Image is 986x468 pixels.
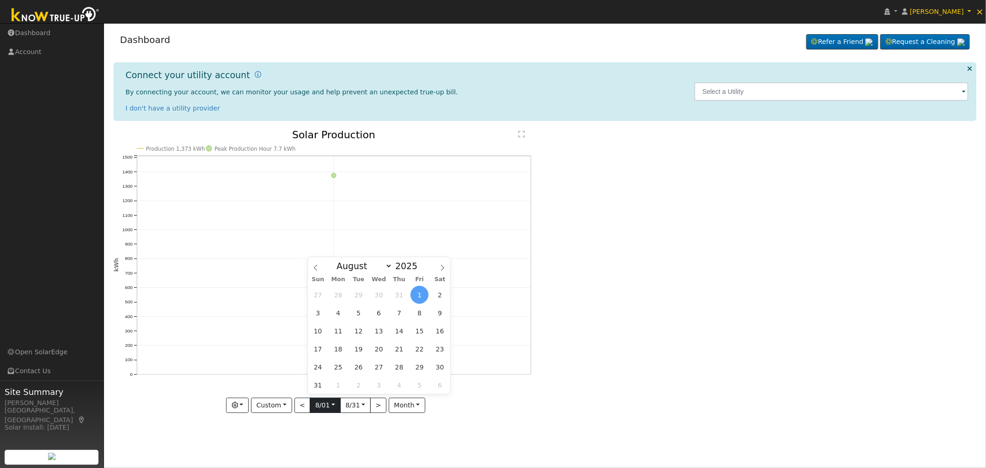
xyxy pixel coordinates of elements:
[5,406,99,425] div: [GEOGRAPHIC_DATA], [GEOGRAPHIC_DATA]
[48,453,55,460] img: retrieve
[329,340,347,358] span: August 18, 2025
[349,277,369,283] span: Tue
[122,155,133,160] text: 1500
[125,285,133,290] text: 600
[329,304,347,322] span: August 4, 2025
[957,38,965,46] img: retrieve
[390,322,408,340] span: August 14, 2025
[122,227,133,232] text: 1000
[349,322,367,340] span: August 12, 2025
[309,322,327,340] span: August 10, 2025
[308,277,328,283] span: Sun
[78,416,86,424] a: Map
[331,173,336,178] circle: onclick=""
[5,398,99,408] div: [PERSON_NAME]
[214,146,296,152] text: Peak Production Hour 7.7 kWh
[126,105,220,112] a: I don't have a utility provider
[329,376,347,394] span: September 1, 2025
[431,340,449,358] span: August 23, 2025
[370,304,388,322] span: August 6, 2025
[329,286,347,304] span: July 28, 2025
[125,314,133,319] text: 400
[332,260,392,271] select: Month
[126,70,250,80] h1: Connect your utility account
[390,340,408,358] span: August 21, 2025
[309,340,327,358] span: August 17, 2025
[122,169,133,174] text: 1400
[122,213,133,218] text: 1100
[125,256,133,261] text: 800
[349,286,367,304] span: July 29, 2025
[389,398,425,413] button: month
[125,343,133,348] text: 200
[309,304,327,322] span: August 3, 2025
[349,340,367,358] span: August 19, 2025
[122,184,133,189] text: 1300
[910,8,964,15] span: [PERSON_NAME]
[7,5,104,26] img: Know True-Up
[410,376,429,394] span: September 5, 2025
[431,376,449,394] span: September 6, 2025
[349,304,367,322] span: August 5, 2025
[430,277,450,283] span: Sat
[310,398,340,413] button: 8/01
[410,277,430,283] span: Fri
[390,376,408,394] span: September 4, 2025
[370,398,386,413] button: >
[5,423,99,432] div: Solar Install: [DATE]
[329,358,347,376] span: August 25, 2025
[865,38,873,46] img: retrieve
[5,386,99,398] span: Site Summary
[328,277,349,283] span: Mon
[431,304,449,322] span: August 9, 2025
[122,198,133,203] text: 1200
[120,34,171,45] a: Dashboard
[309,358,327,376] span: August 24, 2025
[392,261,426,271] input: Year
[349,376,367,394] span: September 2, 2025
[130,372,133,377] text: 0
[369,277,389,283] span: Wed
[390,304,408,322] span: August 7, 2025
[389,277,410,283] span: Thu
[294,398,311,413] button: <
[694,82,969,101] input: Select a Utility
[431,358,449,376] span: August 30, 2025
[349,358,367,376] span: August 26, 2025
[410,340,429,358] span: August 22, 2025
[340,398,371,413] button: 8/31
[125,271,133,276] text: 700
[370,322,388,340] span: August 13, 2025
[390,358,408,376] span: August 28, 2025
[125,357,133,363] text: 100
[292,129,375,141] text: Solar Production
[410,286,429,304] span: August 1, 2025
[806,34,878,50] a: Refer a Friend
[370,340,388,358] span: August 20, 2025
[880,34,970,50] a: Request a Cleaning
[125,300,133,305] text: 500
[113,258,120,272] text: kWh
[410,304,429,322] span: August 8, 2025
[518,130,525,138] text: 
[370,286,388,304] span: July 30, 2025
[410,358,429,376] span: August 29, 2025
[390,286,408,304] span: July 31, 2025
[125,329,133,334] text: 300
[251,398,292,413] button: Custom
[146,146,205,152] text: Production 1,373 kWh
[126,88,458,96] span: By connecting your account, we can monitor your usage and help prevent an unexpected true-up bill.
[309,286,327,304] span: July 27, 2025
[410,322,429,340] span: August 15, 2025
[125,242,133,247] text: 900
[329,322,347,340] span: August 11, 2025
[976,6,984,17] span: ×
[370,358,388,376] span: August 27, 2025
[370,376,388,394] span: September 3, 2025
[309,376,327,394] span: August 31, 2025
[431,322,449,340] span: August 16, 2025
[431,286,449,304] span: August 2, 2025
